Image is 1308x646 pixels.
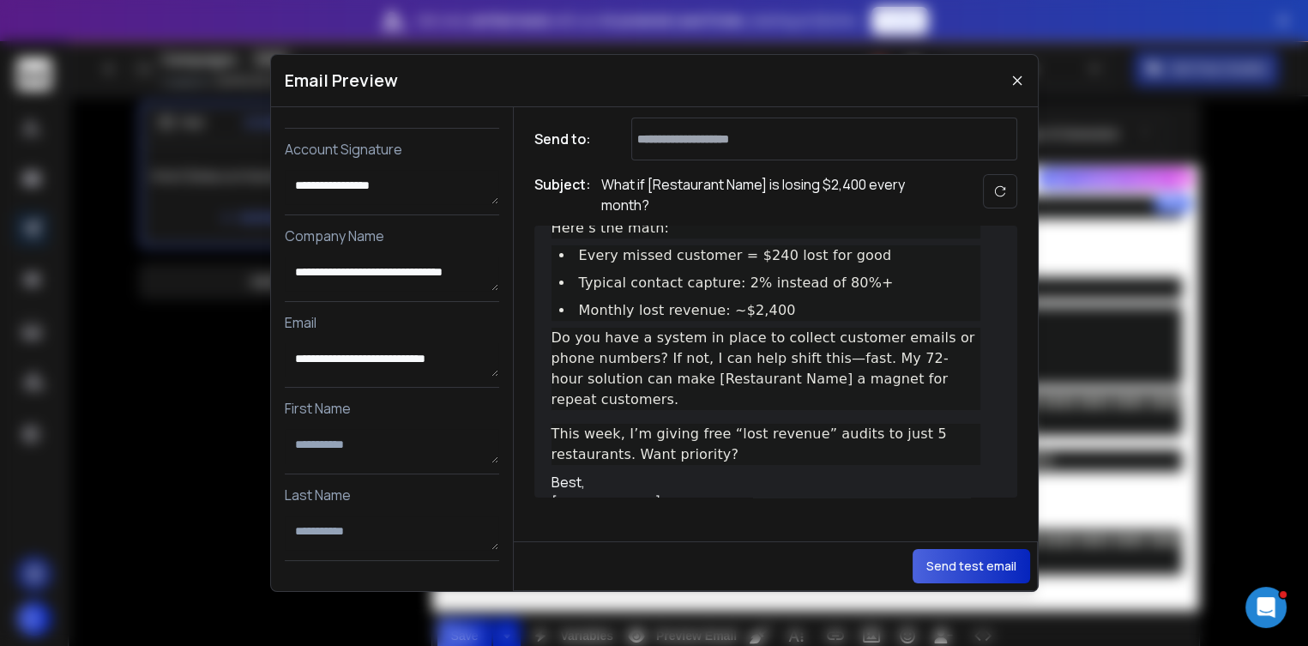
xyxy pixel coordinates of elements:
[552,328,980,410] p: Do you have a system in place to collect customer emails or phone numbers? If not, I can help shi...
[285,226,499,246] p: Company Name
[285,139,499,160] p: Account Signature
[285,312,499,333] p: Email
[552,424,980,465] p: This week, I’m giving free “lost revenue” audits to just 5 restaurants. Want priority?
[552,218,980,238] p: Here’s the math:
[579,245,980,266] p: Every missed customer = $240 lost for good
[1245,587,1287,628] iframe: Intercom live chat
[534,174,591,215] h1: Subject:
[534,129,603,149] h1: Send to:
[285,571,499,592] p: Personalization
[601,174,944,215] p: What if [Restaurant Name] is losing $2,400 every month?
[913,549,1030,583] button: Send test email
[285,398,499,419] p: First Name
[285,485,499,505] p: Last Name
[579,273,980,293] p: Typical contact capture: 2% instead of 80%+
[579,300,980,321] p: Monthly lost revenue: ~$2,400
[552,472,980,513] p: Best, [PERSON_NAME]
[285,69,398,93] h1: Email Preview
